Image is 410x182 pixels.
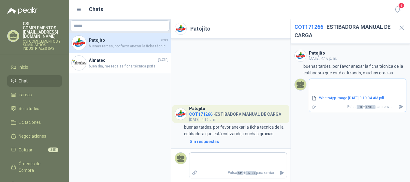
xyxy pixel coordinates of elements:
h3: Patojito [309,52,325,55]
div: Sin respuestas [190,138,219,145]
p: CSI COMPLEMENTOS Y SUMINISTROS INDUSTRIALES SAS [23,40,62,50]
img: Company Logo [72,56,86,70]
span: Solicitudes [19,105,39,112]
span: ENTER [246,171,256,175]
a: Company LogoPatojitoayerbuenas tardes, por favor anexar la ficha técnica de la estibadora que est... [69,33,171,53]
img: Company Logo [295,50,306,61]
p: buenas tardes, por favor anexar la ficha técnica de la estibadora que está cotizando, muchas gracias [303,63,406,76]
span: [DATE], 4:16 p. m. [189,118,217,122]
span: ENTER [365,105,375,109]
span: Chat [19,78,28,84]
p: Pulsa + para enviar [200,168,277,178]
span: Órdenes de Compra [19,160,56,174]
span: Inicio [19,64,28,70]
span: Negociaciones [19,133,46,139]
h3: Patojito [189,107,205,110]
span: buenas tardes, por favor anexar la ficha técnica de la estibadora que está cotizando, muchas gracias [89,43,168,49]
span: Licitaciones [19,119,41,126]
a: Órdenes de Compra [7,158,62,176]
span: buen dia, me regalas ficha técnica porfa [89,64,168,69]
p: CSI COMPLEMENTOS [EMAIL_ADDRESS][DOMAIN_NAME] [23,22,62,38]
h4: - ESTIBADORA MANUAL DE CARGA [189,110,281,116]
h4: Patojito [89,37,160,43]
img: Company Logo [72,36,86,50]
button: Enviar [277,168,287,178]
a: Company LogoAlmatec[DATE]buen dia, me regalas ficha técnica porfa [69,53,171,73]
img: Logo peakr [7,7,38,14]
span: [DATE], 4:16 p. m. [309,56,337,61]
a: Licitaciones [7,117,62,128]
a: Sin respuestas [188,138,287,145]
a: Cotizar345 [7,144,62,156]
label: Adjuntar archivos [189,168,200,178]
span: 345 [48,148,58,152]
p: buenas tardes, por favor anexar la ficha técnica de la estibadora que está cotizando, muchas gracias [184,124,287,137]
label: Adjuntar archivos [309,102,319,112]
a: WhatsApp Image [DATE] 9.19.04 AM.pdf [317,95,396,101]
h4: Almatec [89,57,157,64]
h1: Chats [89,5,103,13]
a: Inicio [7,61,62,73]
span: Ctrl [357,105,363,109]
a: Solicitudes [7,103,62,114]
span: [DATE] [158,57,168,63]
button: Enviar [396,102,406,112]
span: COT171266 [294,24,323,30]
p: Pulsa + para enviar [319,102,396,112]
img: Company Logo [175,108,186,120]
span: Tareas [19,91,32,98]
span: 5 [398,3,405,8]
a: Negociaciones [7,130,62,142]
h2: Patojito [190,25,210,33]
span: Ctrl [237,171,243,175]
span: COT171266 [189,112,213,117]
h2: - ESTIBADORA MANUAL DE CARGA [294,23,393,40]
a: Tareas [7,89,62,100]
a: Chat [7,75,62,87]
button: 5 [392,4,403,15]
span: ayer [161,37,168,43]
span: Cotizar [19,147,32,153]
img: Company Logo [175,23,186,34]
